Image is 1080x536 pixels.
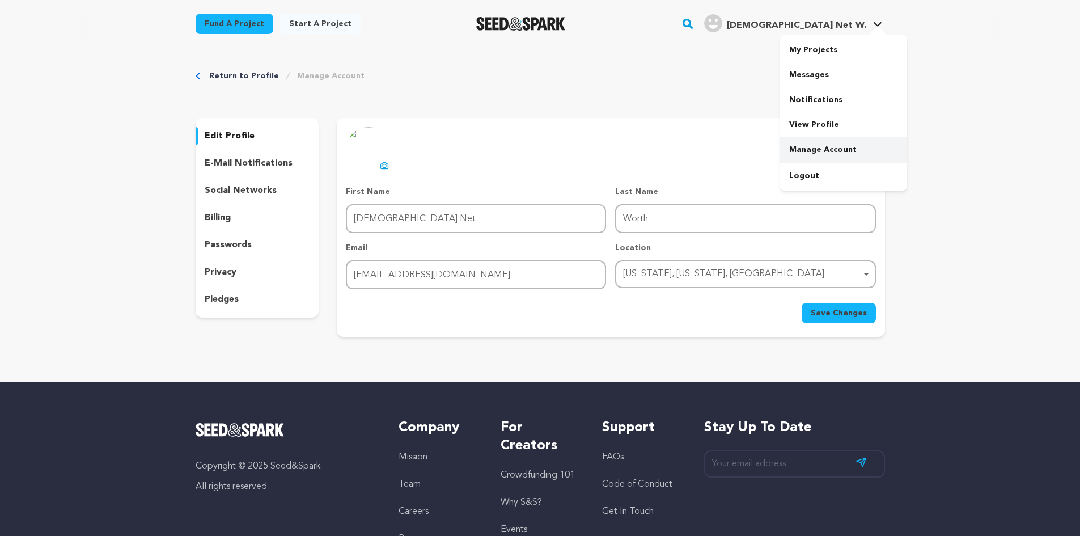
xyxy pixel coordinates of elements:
button: privacy [196,263,319,281]
a: Fund a project [196,14,273,34]
h5: Stay up to date [704,419,885,437]
p: First Name [346,186,606,197]
a: Seed&Spark Homepage [476,17,565,31]
img: Seed&Spark Logo Dark Mode [476,17,565,31]
button: e-mail notifications [196,154,319,172]
p: All rights reserved [196,480,376,493]
button: social networks [196,182,319,200]
a: Americans Net W.'s Profile [702,12,884,32]
p: passwords [205,238,252,252]
a: Events [501,525,527,534]
img: Seed&Spark Logo [196,423,285,437]
p: social networks [205,184,277,197]
button: pledges [196,290,319,309]
a: Crowdfunding 101 [501,471,575,480]
a: Team [399,480,421,489]
span: Americans Net W.'s Profile [702,12,884,36]
p: pledges [205,293,239,306]
a: Code of Conduct [602,480,672,489]
a: Manage Account [297,70,365,82]
a: Seed&Spark Homepage [196,423,376,437]
span: Save Changes [811,307,867,319]
p: e-mail notifications [205,157,293,170]
div: Breadcrumb [196,70,885,82]
div: Domain: [DOMAIN_NAME] [29,29,125,39]
input: Email [346,260,606,289]
div: v 4.0.25 [32,18,56,27]
input: Your email address [704,450,885,478]
img: tab_keywords_by_traffic_grey.svg [113,66,122,75]
a: My Projects [780,37,907,62]
span: [DEMOGRAPHIC_DATA] Net W. [727,21,866,30]
a: Notifications [780,87,907,112]
p: Location [615,242,875,254]
div: [US_STATE], [US_STATE], [GEOGRAPHIC_DATA] [623,266,861,282]
div: Domain Overview [43,67,101,74]
a: Mission [399,453,427,462]
img: logo_orange.svg [18,18,27,27]
h5: Support [602,419,681,437]
a: Get In Touch [602,507,654,516]
a: FAQs [602,453,624,462]
button: passwords [196,236,319,254]
p: Last Name [615,186,875,197]
a: Careers [399,507,429,516]
div: Keywords by Traffic [125,67,191,74]
p: Copyright © 2025 Seed&Spark [196,459,376,473]
p: billing [205,211,231,225]
h5: Company [399,419,477,437]
a: Messages [780,62,907,87]
input: Last Name [615,204,875,233]
a: Logout [780,163,907,188]
a: Return to Profile [209,70,279,82]
button: Save Changes [802,303,876,323]
a: Start a project [280,14,361,34]
a: Manage Account [780,137,907,162]
button: billing [196,209,319,227]
img: tab_domain_overview_orange.svg [31,66,40,75]
p: edit profile [205,129,255,143]
p: Email [346,242,606,254]
button: edit profile [196,127,319,145]
input: First Name [346,204,606,233]
h5: For Creators [501,419,579,455]
p: privacy [205,265,236,279]
a: Why S&S? [501,498,542,507]
a: View Profile [780,112,907,137]
div: Americans Net W.'s Profile [704,14,866,32]
img: user.png [704,14,722,32]
img: website_grey.svg [18,29,27,39]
